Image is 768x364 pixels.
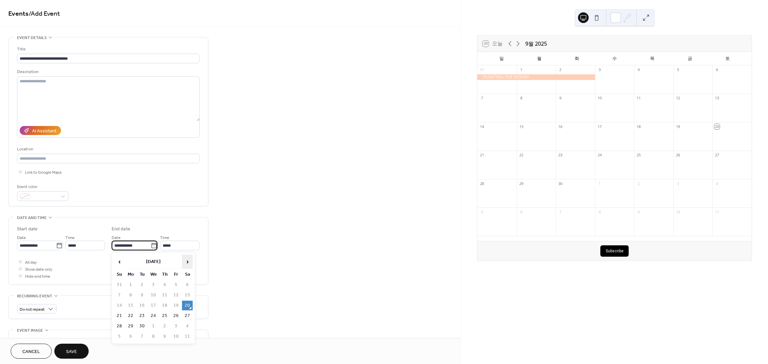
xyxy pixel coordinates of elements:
[17,293,52,300] span: Recurring event
[32,128,56,135] div: AI Assistant
[159,311,170,321] td: 25
[17,234,26,241] span: Date
[137,332,147,341] td: 7
[17,327,43,334] span: Event image
[558,52,596,65] div: 화
[182,270,193,279] th: Sa
[714,209,719,214] div: 11
[636,67,641,72] div: 4
[137,270,147,279] th: Tu
[125,290,136,300] td: 8
[137,321,147,331] td: 30
[479,67,484,72] div: 31
[137,280,147,290] td: 2
[633,52,671,65] div: 목
[636,96,641,101] div: 11
[125,280,136,290] td: 1
[125,332,136,341] td: 6
[125,255,181,269] th: [DATE]
[159,290,170,300] td: 11
[519,153,524,158] div: 22
[182,321,193,331] td: 4
[137,301,147,310] td: 16
[25,259,37,266] span: All day
[675,209,680,214] div: 10
[65,234,75,241] span: Time
[17,183,67,190] div: Event color
[597,181,602,186] div: 1
[558,181,563,186] div: 30
[11,344,52,359] button: Cancel
[125,270,136,279] th: Mo
[25,169,62,176] span: Link to Google Maps
[636,181,641,186] div: 2
[137,290,147,300] td: 9
[671,52,709,65] div: 금
[17,214,47,221] span: Date and time
[597,96,602,101] div: 10
[558,67,563,72] div: 2
[66,348,77,355] span: Save
[675,67,680,72] div: 5
[558,124,563,129] div: 16
[148,311,159,321] td: 24
[159,280,170,290] td: 4
[182,290,193,300] td: 13
[675,153,680,158] div: 26
[714,124,719,129] div: 20
[519,124,524,129] div: 15
[20,126,61,135] button: AI Assistant
[519,96,524,101] div: 8
[171,311,181,321] td: 26
[20,306,45,313] span: Do not repeat
[125,301,136,310] td: 15
[714,153,719,158] div: 27
[171,280,181,290] td: 5
[636,124,641,129] div: 18
[477,74,595,80] div: 《FLOATING: THE OCEAN》
[171,270,181,279] th: Fr
[54,344,89,359] button: Save
[714,96,719,101] div: 13
[182,255,192,268] span: ›
[519,67,524,72] div: 1
[636,153,641,158] div: 25
[17,68,198,75] div: Description
[114,270,125,279] th: Su
[597,209,602,214] div: 8
[182,332,193,341] td: 11
[479,153,484,158] div: 21
[148,290,159,300] td: 10
[25,266,52,273] span: Show date only
[159,332,170,341] td: 9
[675,96,680,101] div: 12
[709,52,746,65] div: 토
[519,181,524,186] div: 29
[8,7,29,20] a: Events
[600,245,629,257] button: Subscribe
[525,40,547,48] div: 9월 2025
[22,348,40,355] span: Cancel
[17,34,47,41] span: Event details
[159,321,170,331] td: 2
[114,301,125,310] td: 14
[597,124,602,129] div: 17
[182,280,193,290] td: 6
[148,321,159,331] td: 1
[171,290,181,300] td: 12
[636,209,641,214] div: 9
[519,209,524,214] div: 6
[159,301,170,310] td: 18
[25,273,50,280] span: Hide end time
[675,124,680,129] div: 19
[125,321,136,331] td: 29
[558,96,563,101] div: 9
[17,146,198,153] div: Location
[558,209,563,214] div: 7
[483,52,520,65] div: 일
[159,270,170,279] th: Th
[171,321,181,331] td: 3
[148,301,159,310] td: 17
[171,332,181,341] td: 10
